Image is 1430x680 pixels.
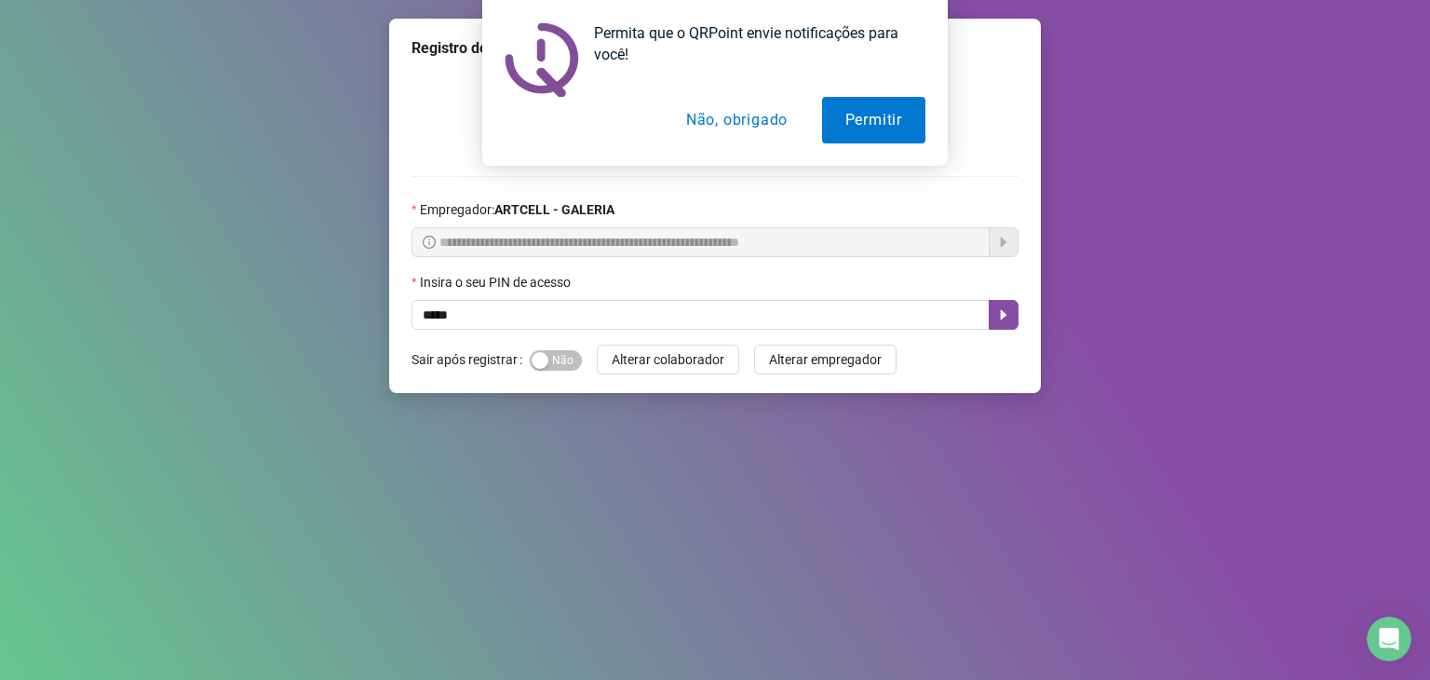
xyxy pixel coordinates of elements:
[754,345,897,374] button: Alterar empregador
[996,307,1011,322] span: caret-right
[1367,617,1411,661] iframe: Intercom live chat
[420,199,614,220] span: Empregador :
[411,345,530,374] label: Sair após registrar
[612,349,724,370] span: Alterar colaborador
[505,22,579,97] img: notification icon
[579,22,925,65] div: Permita que o QRPoint envie notificações para você!
[663,97,811,143] button: Não, obrigado
[423,236,436,249] span: info-circle
[769,349,882,370] span: Alterar empregador
[597,345,739,374] button: Alterar colaborador
[822,97,925,143] button: Permitir
[411,272,583,292] label: Insira o seu PIN de acesso
[494,202,614,217] strong: ARTCELL - GALERIA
